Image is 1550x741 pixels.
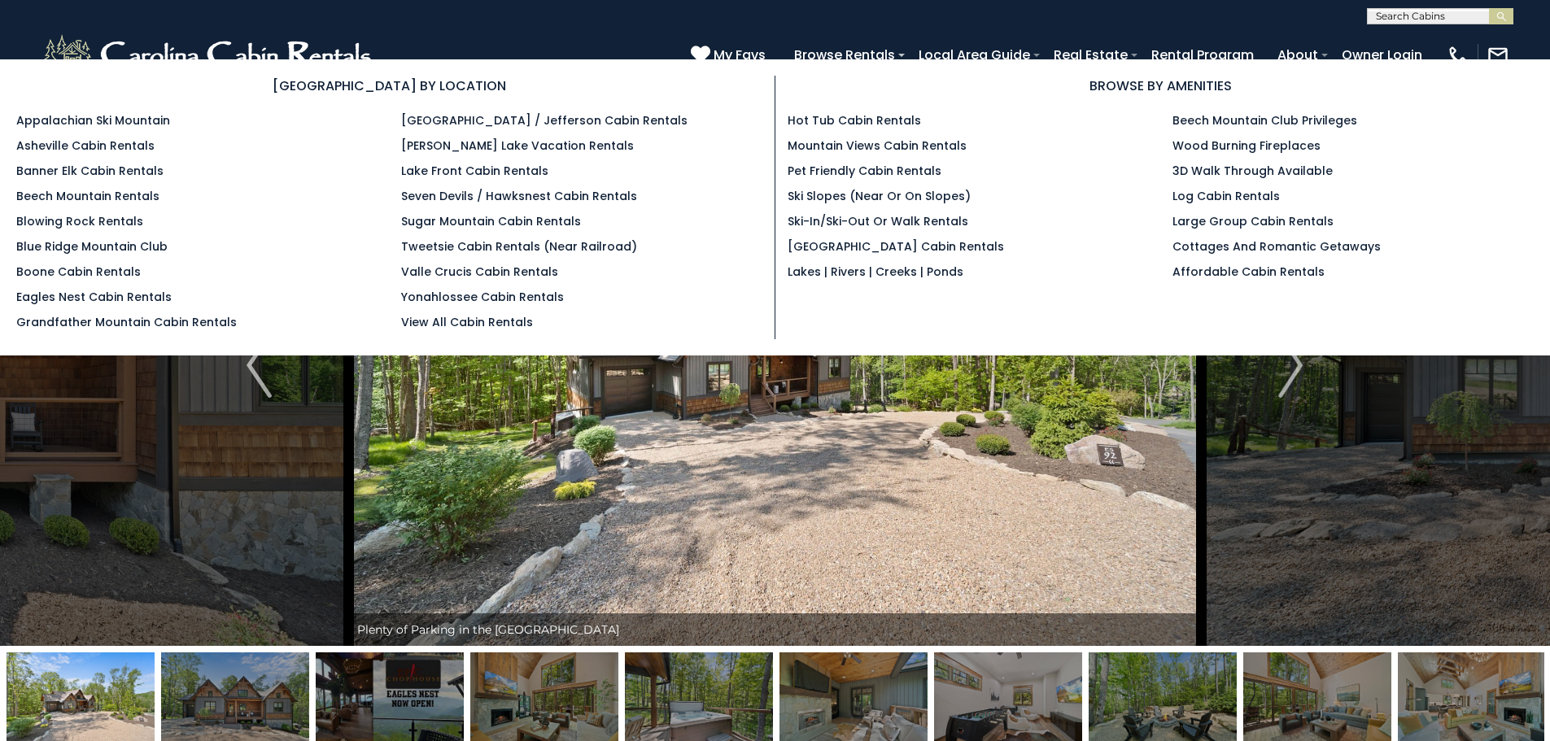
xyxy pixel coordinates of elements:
a: Tweetsie Cabin Rentals (Near Railroad) [401,238,637,255]
a: Eagles Nest Cabin Rentals [16,289,172,305]
img: mail-regular-white.png [1487,44,1509,67]
a: View All Cabin Rentals [401,314,533,330]
a: Lakes | Rivers | Creeks | Ponds [788,264,963,280]
a: Beech Mountain Club Privileges [1172,112,1357,129]
a: Mountain Views Cabin Rentals [788,137,967,154]
a: Lake Front Cabin Rentals [401,163,548,179]
button: Previous [169,85,348,646]
span: My Favs [714,45,766,65]
img: arrow [1278,333,1303,398]
h3: [GEOGRAPHIC_DATA] BY LOCATION [16,76,762,96]
a: Valle Crucis Cabin Rentals [401,264,558,280]
img: phone-regular-white.png [1447,44,1469,67]
a: Banner Elk Cabin Rentals [16,163,164,179]
a: Appalachian Ski Mountain [16,112,170,129]
a: Affordable Cabin Rentals [1172,264,1325,280]
a: Large Group Cabin Rentals [1172,213,1334,229]
a: Ski Slopes (Near or On Slopes) [788,188,971,204]
a: Cottages and Romantic Getaways [1172,238,1381,255]
a: Owner Login [1334,41,1430,69]
a: 3D Walk Through Available [1172,163,1333,179]
a: Blowing Rock Rentals [16,213,143,229]
a: [GEOGRAPHIC_DATA] / Jefferson Cabin Rentals [401,112,688,129]
button: Next [1201,85,1380,646]
img: arrow [247,333,271,398]
a: Boone Cabin Rentals [16,264,141,280]
a: Wood Burning Fireplaces [1172,137,1321,154]
a: Seven Devils / Hawksnest Cabin Rentals [401,188,637,204]
a: Pet Friendly Cabin Rentals [788,163,941,179]
a: Local Area Guide [910,41,1038,69]
a: [PERSON_NAME] Lake Vacation Rentals [401,137,634,154]
a: About [1269,41,1326,69]
img: White-1-2.png [41,31,378,80]
a: Beech Mountain Rentals [16,188,159,204]
a: Hot Tub Cabin Rentals [788,112,921,129]
a: Sugar Mountain Cabin Rentals [401,213,581,229]
a: Asheville Cabin Rentals [16,137,155,154]
h3: BROWSE BY AMENITIES [788,76,1535,96]
a: Browse Rentals [786,41,903,69]
a: Rental Program [1143,41,1262,69]
a: Yonahlossee Cabin Rentals [401,289,564,305]
a: Grandfather Mountain Cabin Rentals [16,314,237,330]
a: My Favs [691,45,770,66]
div: Plenty of Parking in the [GEOGRAPHIC_DATA] [349,613,1202,646]
a: Blue Ridge Mountain Club [16,238,168,255]
a: Log Cabin Rentals [1172,188,1280,204]
a: [GEOGRAPHIC_DATA] Cabin Rentals [788,238,1004,255]
a: Ski-in/Ski-Out or Walk Rentals [788,213,968,229]
a: Real Estate [1046,41,1136,69]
